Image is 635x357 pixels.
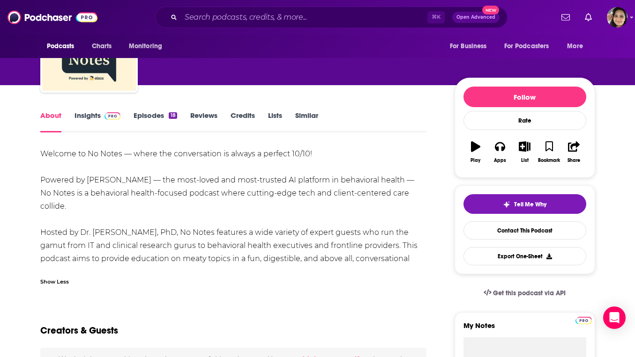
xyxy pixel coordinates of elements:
button: List [512,135,537,169]
div: Bookmark [538,158,560,163]
input: Search podcasts, credits, & more... [181,10,427,25]
img: tell me why sparkle [503,201,510,208]
span: ⌘ K [427,11,445,23]
button: Open AdvancedNew [452,12,500,23]
button: Share [561,135,586,169]
button: tell me why sparkleTell Me Why [463,194,586,214]
a: InsightsPodchaser Pro [75,111,121,132]
span: Charts [92,40,112,53]
a: Contact This Podcast [463,221,586,240]
label: My Notes [463,321,586,337]
a: Lists [268,111,282,132]
a: Episodes18 [134,111,177,132]
a: About [40,111,61,132]
button: Export One-Sheet [463,247,586,265]
img: Podchaser Pro [575,317,592,324]
a: Show notifications dropdown [558,9,574,25]
div: Welcome to No Notes — where the conversation is always a perfect 10/10! Powered by [PERSON_NAME] ... [40,147,427,278]
button: Play [463,135,488,169]
span: New [482,6,499,15]
span: Open Advanced [456,15,495,20]
span: Tell Me Why [514,201,546,208]
img: Podchaser Pro [105,112,121,120]
button: open menu [498,37,563,55]
a: Get this podcast via API [476,282,574,305]
a: Charts [86,37,118,55]
span: Monitoring [129,40,162,53]
span: More [567,40,583,53]
button: open menu [443,37,499,55]
img: Podchaser - Follow, Share and Rate Podcasts [7,8,97,26]
div: Open Intercom Messenger [603,306,626,329]
div: Search podcasts, credits, & more... [155,7,508,28]
div: Share [568,158,580,163]
h2: Creators & Guests [40,325,118,336]
span: Logged in as shelbyjanner [607,7,628,28]
div: Rate [463,111,586,130]
button: Apps [488,135,512,169]
a: Reviews [190,111,217,132]
button: open menu [560,37,595,55]
div: 18 [169,112,177,119]
button: open menu [122,37,174,55]
div: Play [471,158,480,163]
div: List [521,158,529,163]
span: For Business [450,40,487,53]
a: Credits [231,111,255,132]
span: Get this podcast via API [493,289,566,297]
a: Similar [295,111,318,132]
div: Apps [494,158,506,163]
img: User Profile [607,7,628,28]
a: Show notifications dropdown [581,9,596,25]
button: open menu [40,37,87,55]
button: Show profile menu [607,7,628,28]
a: Pro website [575,315,592,324]
button: Bookmark [537,135,561,169]
span: For Podcasters [504,40,549,53]
span: Podcasts [47,40,75,53]
button: Follow [463,87,586,107]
